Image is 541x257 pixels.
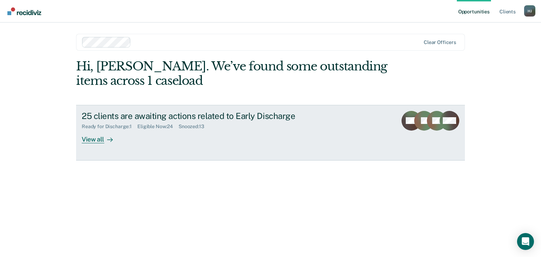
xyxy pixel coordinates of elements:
div: Eligible Now : 24 [137,124,179,130]
div: Hi, [PERSON_NAME]. We’ve found some outstanding items across 1 caseload [76,59,387,88]
div: 25 clients are awaiting actions related to Early Discharge [82,111,329,121]
div: Open Intercom Messenger [517,233,534,250]
div: View all [82,130,121,143]
button: Profile dropdown button [524,5,535,17]
div: Ready for Discharge : 1 [82,124,137,130]
div: Snoozed : 13 [179,124,210,130]
div: H J [524,5,535,17]
a: 25 clients are awaiting actions related to Early DischargeReady for Discharge:1Eligible Now:24Sno... [76,105,465,161]
img: Recidiviz [7,7,41,15]
div: Clear officers [424,39,456,45]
